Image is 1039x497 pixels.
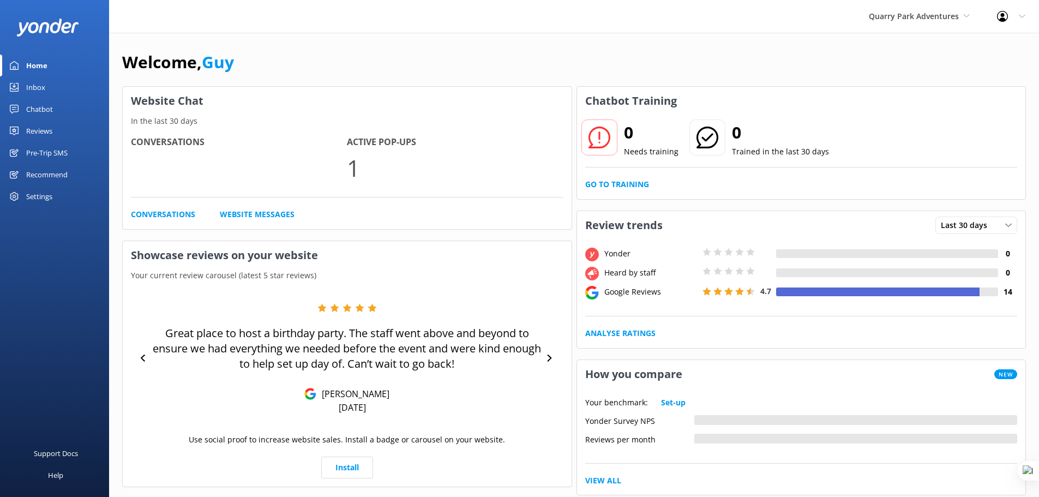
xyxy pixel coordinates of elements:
[123,270,572,282] p: Your current review carousel (latest 5 star reviews)
[339,402,366,414] p: [DATE]
[26,98,53,120] div: Chatbot
[123,115,572,127] p: In the last 30 days
[26,185,52,207] div: Settings
[123,87,572,115] h3: Website Chat
[122,49,234,75] h1: Welcome,
[585,434,694,444] div: Reviews per month
[304,388,316,400] img: Google Reviews
[347,135,563,149] h4: Active Pop-ups
[26,55,47,76] div: Home
[998,267,1017,279] h4: 0
[585,475,621,487] a: View All
[34,442,78,464] div: Support Docs
[577,360,690,388] h3: How you compare
[624,119,678,146] h2: 0
[661,397,686,409] a: Set-up
[153,326,542,372] p: Great place to host a birthday party. The staff went above and beyond to ensure we had everything...
[48,464,63,486] div: Help
[994,369,1017,379] span: New
[941,219,994,231] span: Last 30 days
[998,248,1017,260] h4: 0
[321,457,373,478] a: Install
[602,286,700,298] div: Google Reviews
[202,51,234,73] a: Guy
[585,415,694,425] div: Yonder Survey NPS
[316,388,389,400] p: [PERSON_NAME]
[585,327,656,339] a: Analyse Ratings
[26,164,68,185] div: Recommend
[189,434,505,446] p: Use social proof to increase website sales. Install a badge or carousel on your website.
[26,76,45,98] div: Inbox
[577,87,685,115] h3: Chatbot Training
[347,149,563,186] p: 1
[123,241,572,270] h3: Showcase reviews on your website
[131,135,347,149] h4: Conversations
[998,286,1017,298] h4: 14
[26,142,68,164] div: Pre-Trip SMS
[624,146,678,158] p: Needs training
[131,208,195,220] a: Conversations
[602,267,700,279] div: Heard by staff
[16,19,79,37] img: yonder-white-logo.png
[732,119,829,146] h2: 0
[732,146,829,158] p: Trained in the last 30 days
[585,178,649,190] a: Go to Training
[869,11,959,21] span: Quarry Park Adventures
[585,397,648,409] p: Your benchmark:
[26,120,52,142] div: Reviews
[577,211,671,239] h3: Review trends
[220,208,295,220] a: Website Messages
[760,286,771,296] span: 4.7
[602,248,700,260] div: Yonder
